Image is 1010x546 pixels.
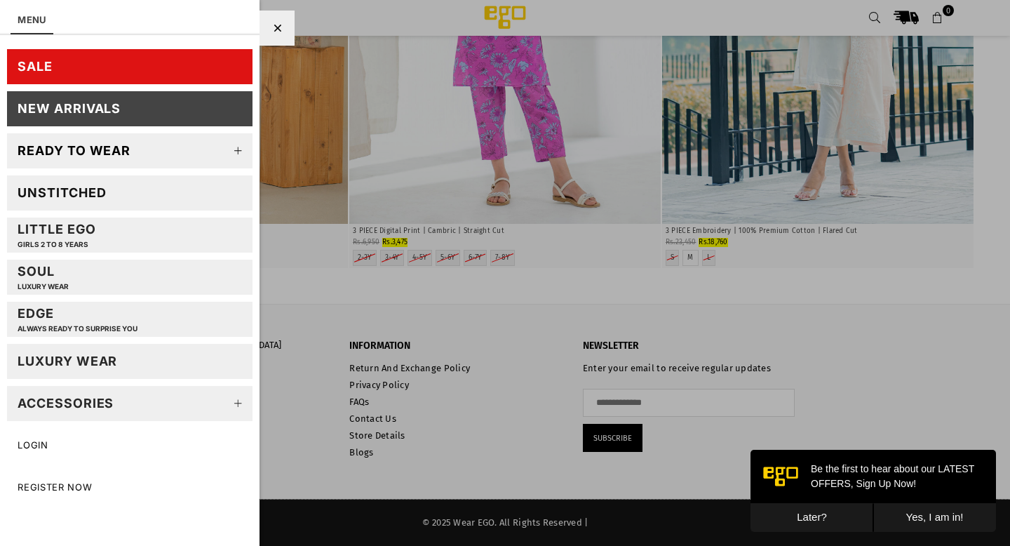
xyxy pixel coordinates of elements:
[18,282,69,291] p: LUXURY WEAR
[7,470,252,505] a: Register Now
[7,428,252,463] a: LOGIN
[18,185,106,201] div: Unstitched
[7,386,252,421] a: Accessories
[7,133,252,168] a: Ready to wear
[18,58,53,74] div: SALE
[18,14,46,25] a: MENU
[18,324,137,333] p: Always ready to surprise you
[750,450,996,532] iframe: webpush-onsite
[7,260,252,295] a: SoulLUXURY WEAR
[7,218,252,253] a: Little EGOGIRLS 2 TO 8 YEARS
[18,305,137,333] div: EDGE
[7,344,252,379] a: LUXURY WEAR
[7,175,252,211] a: Unstitched
[18,221,95,248] div: Little EGO
[7,91,252,126] a: New Arrivals
[18,395,114,411] div: Accessories
[7,49,252,84] a: SALE
[260,11,295,46] div: Close Menu
[18,142,130,159] div: Ready to wear
[18,240,95,249] p: GIRLS 2 TO 8 YEARS
[18,100,121,116] div: New Arrivals
[7,302,252,337] a: EDGEAlways ready to surprise you
[18,263,69,291] div: Soul
[18,353,117,369] div: LUXURY WEAR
